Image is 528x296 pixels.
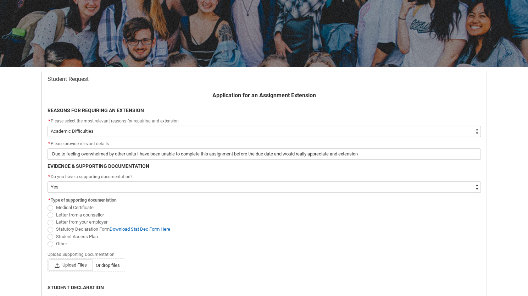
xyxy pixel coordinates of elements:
a: Download Stat Dec Form Here [110,226,170,232]
abbr: required [48,141,50,146]
span: Upload Files [49,259,93,271]
span: Student Request [48,76,89,83]
abbr: required [48,119,50,124]
span: Student Access Plan [56,234,98,239]
span: Upload Supporting Documentation [48,250,117,258]
span: Do you have a supporting documentation? [51,174,133,179]
b: EVIDENCE & SUPPORTING DOCUMENTATION [48,163,149,169]
abbr: required [48,198,50,203]
span: Medical Certificate [56,205,94,210]
span: Other [56,241,67,246]
span: Please provide relevant details [48,141,109,146]
span: Statutory Declaration Form [56,226,170,232]
span: Or drop files [96,262,120,269]
span: Letter from a counsellor [56,212,104,218]
span: Letter from your employer [56,219,107,225]
b: STUDENT DECLARATION [48,285,104,290]
abbr: required [48,174,50,179]
span: Please select the most relevant reasons for requiring and extension [51,119,179,124]
b: REASONS FOR REQUIRING AN EXTENSION [48,108,144,113]
b: Application for an Assignment Extension [212,92,316,99]
span: Type of supporting documentation [51,198,117,203]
